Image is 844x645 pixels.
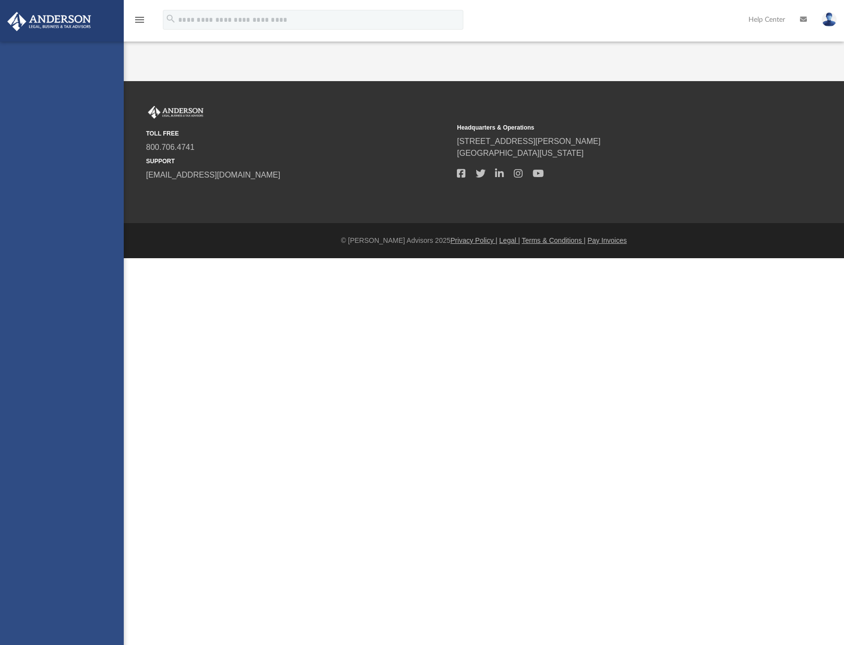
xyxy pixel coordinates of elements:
img: Anderson Advisors Platinum Portal [146,106,205,119]
a: Pay Invoices [588,236,627,244]
a: Terms & Conditions | [522,236,586,244]
img: User Pic [822,12,837,27]
a: Legal | [499,236,520,244]
small: TOLL FREE [146,129,450,138]
small: SUPPORT [146,157,450,166]
a: menu [134,19,146,26]
a: [EMAIL_ADDRESS][DOMAIN_NAME] [146,171,280,179]
div: © [PERSON_NAME] Advisors 2025 [124,235,844,246]
i: search [165,13,176,24]
a: [STREET_ADDRESS][PERSON_NAME] [457,137,600,145]
a: Privacy Policy | [450,236,497,244]
a: [GEOGRAPHIC_DATA][US_STATE] [457,149,584,157]
img: Anderson Advisors Platinum Portal [4,12,94,31]
a: 800.706.4741 [146,143,195,151]
i: menu [134,14,146,26]
small: Headquarters & Operations [457,123,761,132]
